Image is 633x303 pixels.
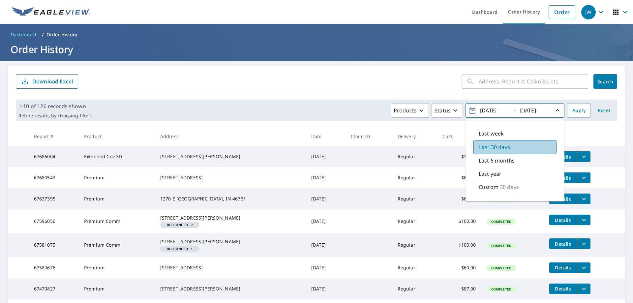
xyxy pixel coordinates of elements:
[394,106,417,114] p: Products
[79,257,155,278] td: Premium
[478,105,510,116] input: yyyy/mm/dd
[16,74,78,89] button: Download Excel
[79,188,155,209] td: Premium
[577,262,590,273] button: filesDropdownBtn-67580676
[306,209,346,233] td: [DATE]
[593,103,615,118] button: Reset
[306,146,346,167] td: [DATE]
[79,278,155,299] td: Premium
[392,188,437,209] td: Regular
[160,174,301,181] div: [STREET_ADDRESS]
[160,286,301,292] div: [STREET_ADDRESS][PERSON_NAME]
[160,264,301,271] div: [STREET_ADDRESS]
[473,180,557,194] div: Custom30 days
[79,146,155,167] td: Extended Cov 3D
[553,217,573,223] span: Details
[160,215,301,221] div: [STREET_ADDRESS][PERSON_NAME]
[391,103,429,118] button: Products
[346,127,392,146] th: Claim ID
[392,167,437,188] td: Regular
[437,146,481,167] td: $32.75
[437,127,481,146] th: Cost
[479,183,498,191] p: Custom
[437,209,481,233] td: $100.00
[79,127,155,146] th: Product
[473,140,557,154] div: Last 30 days
[306,233,346,257] td: [DATE]
[581,5,596,19] div: JW
[437,278,481,299] td: $87.00
[32,78,73,85] p: Download Excel
[392,209,437,233] td: Regular
[577,238,590,249] button: filesDropdownBtn-67581075
[518,105,550,116] input: yyyy/mm/dd
[392,233,437,257] td: Regular
[29,278,79,299] td: 67470827
[500,183,519,191] p: 30 days
[160,196,301,202] div: 1370 E [GEOGRAPHIC_DATA], IN 46761
[29,233,79,257] td: 67581075
[479,157,515,165] p: Last 6 months
[79,167,155,188] td: Premium
[392,278,437,299] td: Regular
[593,74,617,89] button: Search
[549,262,577,273] button: detailsBtn-67580676
[18,102,93,110] p: 1-10 of 126 records shown
[599,78,612,85] span: Search
[487,243,515,248] span: Completed
[479,143,510,151] p: Last 30 days
[167,223,188,227] em: Building ID
[479,72,588,91] input: Address, Report #, Claim ID, etc.
[8,29,39,40] a: Dashboard
[163,223,197,227] span: 2
[79,209,155,233] td: Premium Comm.
[549,215,577,225] button: detailsBtn-67596056
[437,188,481,209] td: $60.00
[392,257,437,278] td: Regular
[306,188,346,209] td: [DATE]
[466,103,564,118] button: -
[29,146,79,167] td: 67686004
[167,247,188,251] em: Building ID
[18,113,93,119] p: Refine results by choosing filters
[549,238,577,249] button: detailsBtn-67581075
[306,257,346,278] td: [DATE]
[435,106,451,114] p: Status
[306,278,346,299] td: [DATE]
[549,284,577,294] button: detailsBtn-67470827
[29,127,79,146] th: Report #
[42,31,44,39] li: /
[155,127,306,146] th: Address
[392,146,437,167] td: Regular
[473,154,557,167] div: Last 6 months
[306,127,346,146] th: Date
[163,247,197,251] span: 1
[487,266,515,270] span: Completed
[553,286,573,292] span: Details
[468,105,561,116] span: -
[487,219,515,224] span: Completed
[432,103,463,118] button: Status
[596,106,612,115] span: Reset
[437,257,481,278] td: $60.00
[577,215,590,225] button: filesDropdownBtn-67596056
[487,287,515,291] span: Completed
[8,43,625,56] h1: Order History
[160,238,301,245] div: [STREET_ADDRESS][PERSON_NAME]
[577,284,590,294] button: filesDropdownBtn-67470827
[46,31,77,38] p: Order History
[437,167,481,188] td: $60.00
[8,29,625,40] nav: breadcrumb
[553,241,573,247] span: Details
[473,127,557,140] div: Last week
[479,170,501,178] p: Last year
[29,167,79,188] td: 67680543
[29,209,79,233] td: 67596056
[160,153,301,160] div: [STREET_ADDRESS][PERSON_NAME]
[437,233,481,257] td: $100.00
[577,151,590,162] button: filesDropdownBtn-67686004
[577,194,590,204] button: filesDropdownBtn-67637395
[392,127,437,146] th: Delivery
[577,172,590,183] button: filesDropdownBtn-67680543
[553,264,573,271] span: Details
